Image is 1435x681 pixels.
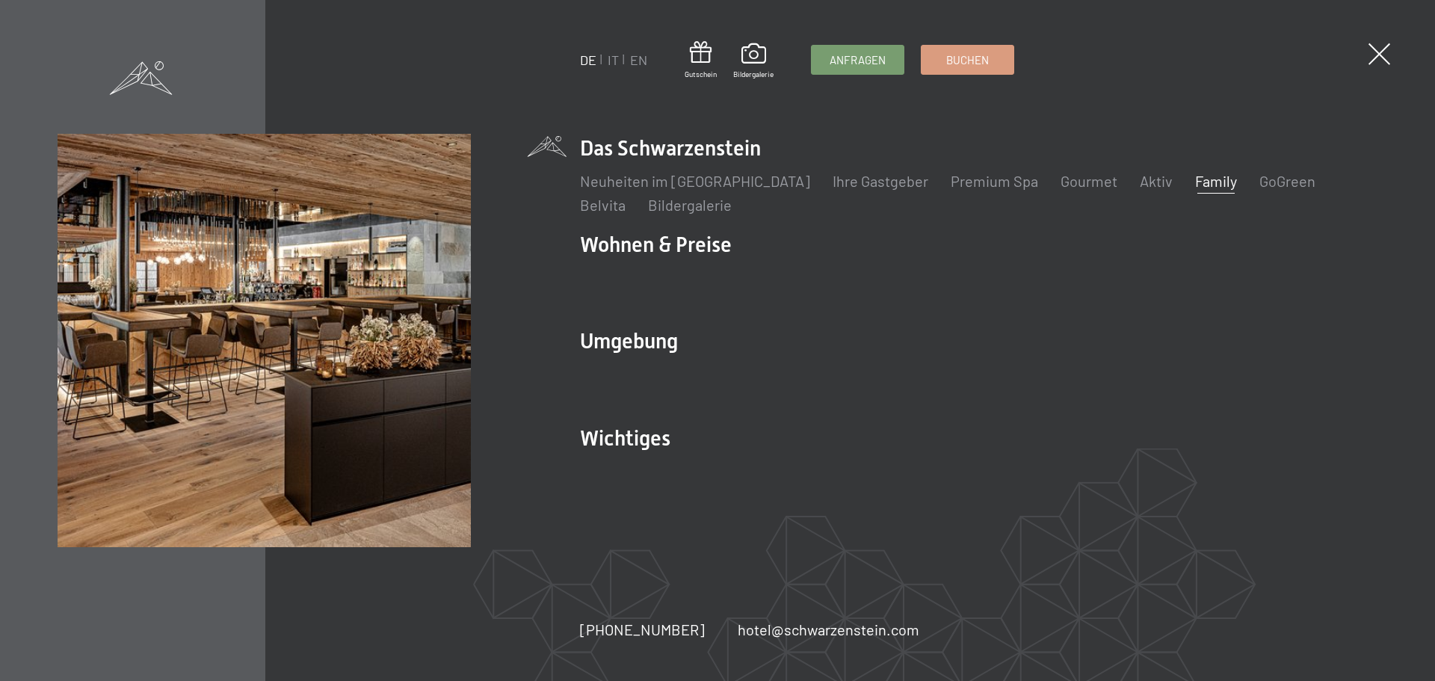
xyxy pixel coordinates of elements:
a: GoGreen [1259,172,1315,190]
span: Anfragen [830,52,886,68]
a: Bildergalerie [733,43,774,79]
span: Gutschein [685,69,717,79]
a: [PHONE_NUMBER] [580,619,705,640]
a: Premium Spa [951,172,1038,190]
a: Belvita [580,196,626,214]
a: hotel@schwarzenstein.com [738,619,919,640]
a: Bildergalerie [648,196,732,214]
a: Gutschein [685,41,717,79]
span: [PHONE_NUMBER] [580,620,705,638]
a: Family [1195,172,1237,190]
a: IT [608,52,619,68]
a: Gourmet [1061,172,1117,190]
a: Neuheiten im [GEOGRAPHIC_DATA] [580,172,810,190]
a: Buchen [922,46,1013,74]
a: DE [580,52,596,68]
a: EN [630,52,647,68]
span: Bildergalerie [733,69,774,79]
span: Buchen [946,52,989,68]
a: Ihre Gastgeber [833,172,928,190]
a: Aktiv [1140,172,1173,190]
a: Anfragen [812,46,904,74]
